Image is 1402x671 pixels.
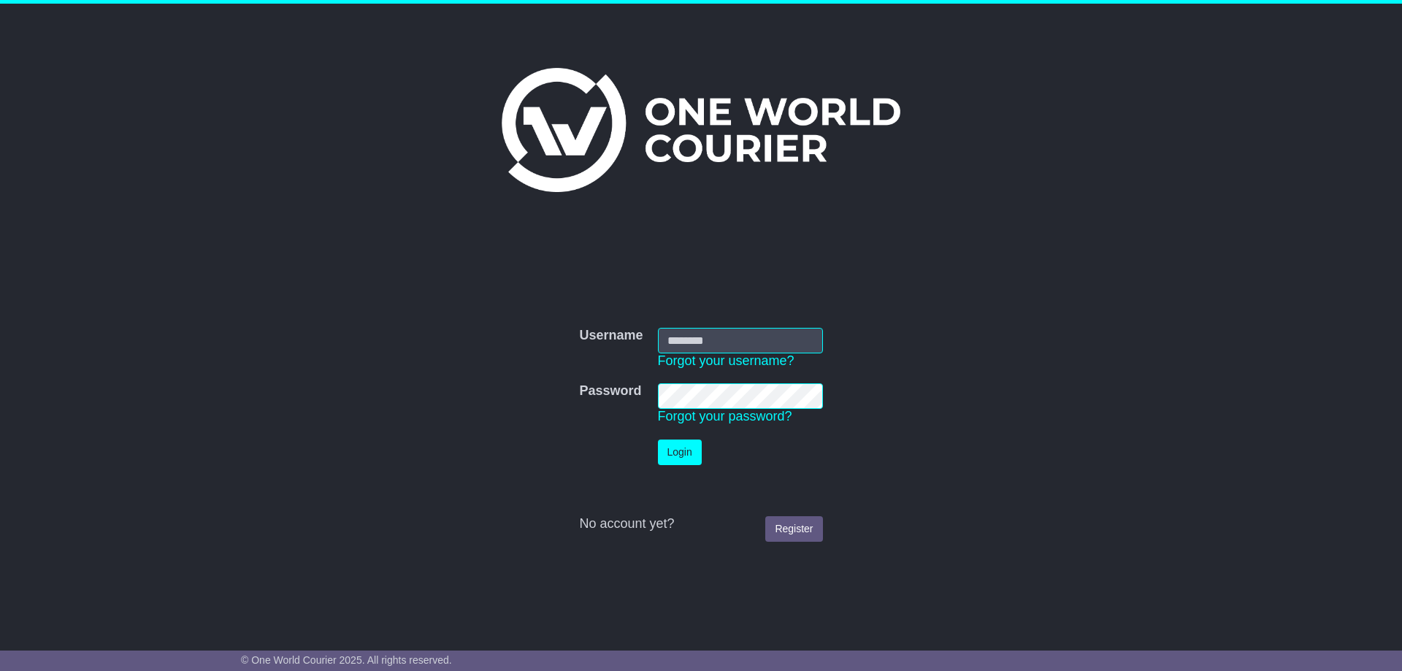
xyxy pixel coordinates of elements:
label: Username [579,328,643,344]
a: Forgot your password? [658,409,792,423]
img: One World [502,68,900,192]
button: Login [658,440,702,465]
span: © One World Courier 2025. All rights reserved. [241,654,452,666]
label: Password [579,383,641,399]
a: Forgot your username? [658,353,794,368]
div: No account yet? [579,516,822,532]
a: Register [765,516,822,542]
